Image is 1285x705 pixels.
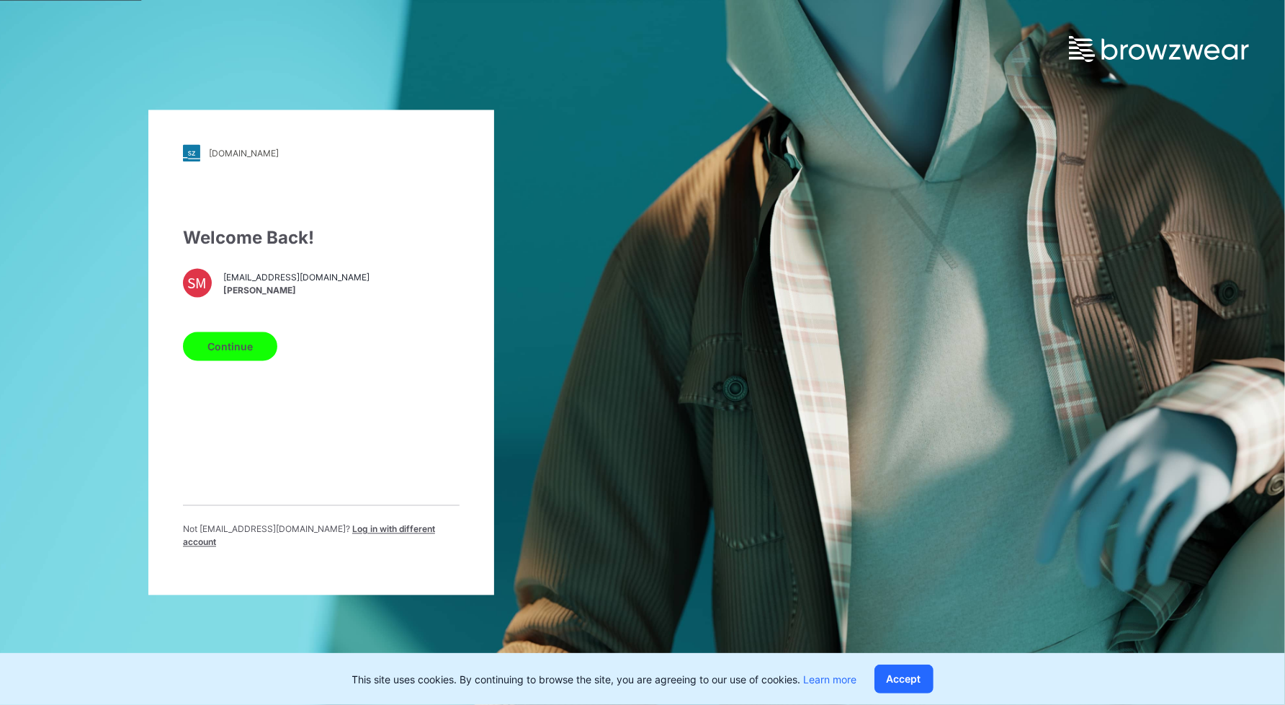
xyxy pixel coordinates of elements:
p: This site uses cookies. By continuing to browse the site, you are agreeing to our use of cookies. [352,672,857,687]
a: Learn more [804,673,857,686]
div: SM [183,269,212,298]
div: [DOMAIN_NAME] [209,148,279,159]
img: browzwear-logo.e42bd6dac1945053ebaf764b6aa21510.svg [1069,36,1249,62]
img: stylezone-logo.562084cfcfab977791bfbf7441f1a819.svg [183,145,200,162]
a: [DOMAIN_NAME] [183,145,460,162]
span: [EMAIL_ADDRESS][DOMAIN_NAME] [223,271,370,284]
button: Continue [183,332,277,361]
button: Accept [874,665,933,693]
p: Not [EMAIL_ADDRESS][DOMAIN_NAME] ? [183,523,460,549]
div: Welcome Back! [183,226,460,252]
span: [PERSON_NAME] [223,284,370,297]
